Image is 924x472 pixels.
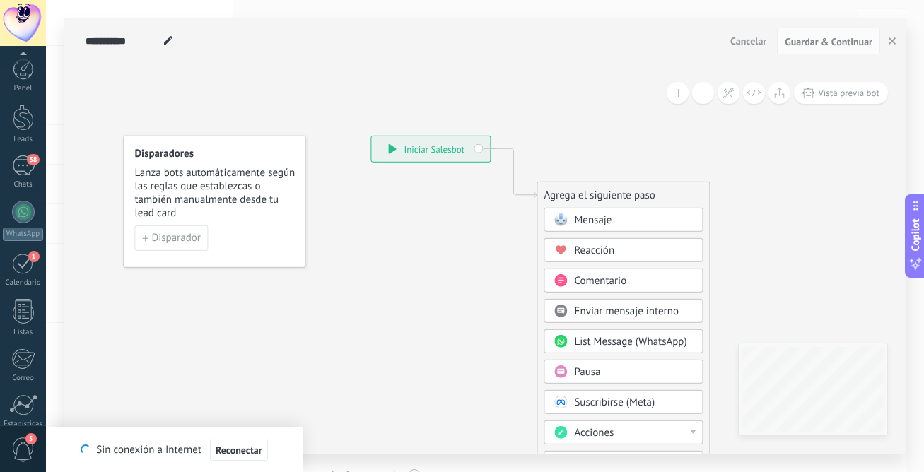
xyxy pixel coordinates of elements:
div: Chats [3,180,44,189]
div: Leads [3,135,44,144]
span: Copilot [908,219,923,252]
div: Listas [3,328,44,337]
span: Reconectar [216,445,262,455]
div: Iniciar Salesbot [371,136,490,162]
span: 5 [25,433,37,444]
span: Vista previa bot [818,87,879,99]
span: 38 [27,154,39,165]
span: 1 [28,251,40,262]
div: Agrega el siguiente paso [537,184,709,207]
button: Disparador [134,225,208,251]
button: Reconectar [210,439,268,461]
div: Calendario [3,278,44,288]
div: Sin conexión a Internet [81,438,267,461]
span: Disparador [151,233,200,243]
button: Vista previa bot [794,82,888,104]
div: WhatsApp [3,228,43,241]
button: Cancelar [725,30,772,52]
div: Panel [3,84,44,93]
span: Pausa [574,365,600,379]
span: Enviar mensaje interno [574,305,679,318]
span: Acciones [574,426,614,439]
span: Lanza bots automáticamente según las reglas que establezcas o también manualmente desde tu lead card [134,166,296,220]
div: Estadísticas [3,420,44,429]
span: Reacción [574,244,614,257]
span: Comentario [574,274,626,288]
span: Suscribirse (Meta) [574,396,655,409]
span: List Message (WhatsApp) [574,335,686,348]
div: Correo [3,374,44,383]
span: Mensaje [574,213,612,227]
span: Cancelar [730,35,766,47]
span: Guardar & Continuar [785,37,872,47]
button: Guardar & Continuar [777,28,880,54]
h4: Disparadores [134,147,296,160]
